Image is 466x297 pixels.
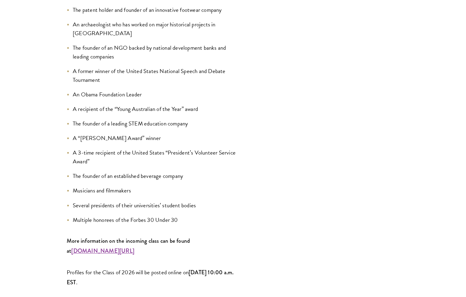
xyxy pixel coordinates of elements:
li: Musicians and filmmakers [67,186,240,195]
li: A 3-time recipient of the United States “President’s Volunteer Service Award” [67,148,240,166]
li: An Obama Foundation Leader [67,90,240,99]
p: Profiles for the Class of 2026 will be posted online on . [67,267,240,287]
li: A former winner of the United States National Speech and Debate Tournament [67,67,240,84]
li: Several presidents of their universities’ student bodies [67,201,240,210]
strong: [DATE] 10:00 a.m. EST [67,268,233,286]
li: Multiple honorees of the Forbes 30 Under 30 [67,215,240,224]
strong: More information on the incoming class can be found at [67,237,190,255]
li: An archaeologist who has worked on major historical projects in [GEOGRAPHIC_DATA] [67,20,240,38]
a: [DOMAIN_NAME][URL] [71,246,134,255]
li: A recipient of the “Young Australian of the Year” award [67,105,240,113]
li: The founder of an established beverage company [67,172,240,180]
li: The founder of an NGO backed by national development banks and leading companies [67,43,240,61]
li: The founder of a leading STEM education company [67,119,240,128]
li: The patent holder and founder of an innovative footwear company [67,5,240,14]
li: A “[PERSON_NAME] Award” winner [67,134,240,142]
